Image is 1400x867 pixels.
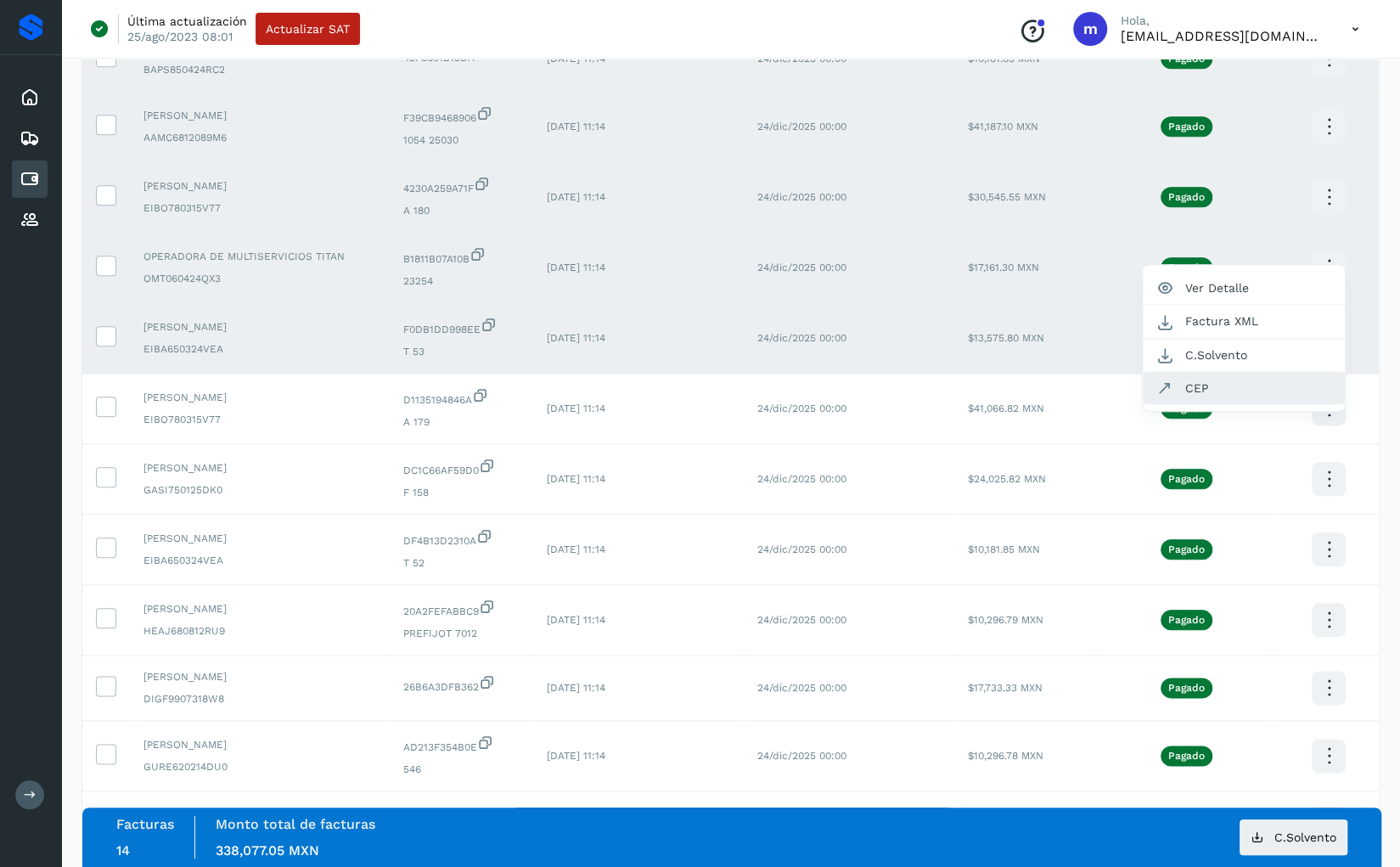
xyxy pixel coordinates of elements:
button: C.Solvento [1240,819,1347,855]
button: C.Solvento [1143,339,1345,372]
label: Facturas [116,816,174,832]
span: 14 [116,842,130,859]
span: C.Solvento [1274,831,1336,843]
button: Factura XML [1143,305,1345,338]
div: Cuentas por pagar [12,160,48,198]
span: 338,077.05 MXN [216,842,319,859]
div: Proveedores [12,201,48,239]
div: Embarques [12,120,48,157]
div: Inicio [12,79,48,116]
button: CEP [1143,372,1345,404]
button: Ver Detalle [1143,272,1345,305]
label: Monto total de facturas [216,816,375,832]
